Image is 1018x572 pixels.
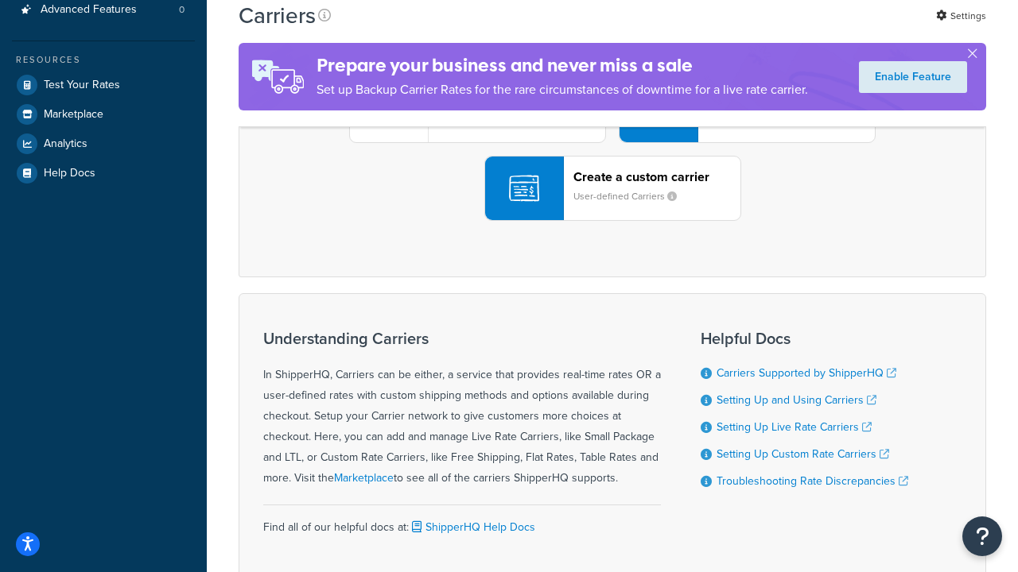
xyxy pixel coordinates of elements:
a: Setting Up Live Rate Carriers [717,419,872,435]
button: Create a custom carrierUser-defined Carriers [484,156,741,221]
a: Test Your Rates [12,71,195,99]
img: icon-carrier-custom-c93b8a24.svg [509,173,539,203]
a: Marketplace [334,470,394,486]
a: Setting Up and Using Carriers [717,392,876,408]
p: Set up Backup Carrier Rates for the rare circumstances of downtime for a live rate carrier. [317,79,808,101]
div: In ShipperHQ, Carriers can be either, a service that provides real-time rates OR a user-defined r... [263,330,661,489]
h4: Prepare your business and never miss a sale [317,52,808,79]
a: Settings [936,5,986,27]
a: Setting Up Custom Rate Carriers [717,446,889,462]
a: Marketplace [12,100,195,129]
span: Test Your Rates [44,79,120,92]
a: Help Docs [12,159,195,187]
h3: Understanding Carriers [263,330,661,347]
h3: Helpful Docs [701,330,908,347]
header: Create a custom carrier [573,169,740,184]
a: Troubleshooting Rate Discrepancies [717,473,908,489]
a: Carriers Supported by ShipperHQ [717,365,896,381]
a: Analytics [12,129,195,158]
img: ad-rules-rateshop-fe6ec290ccb7230408bd80ed9643f0289d75e0ffd9eb532fc0e269fcd187b520.png [239,43,317,110]
button: Open Resource Center [962,516,1002,556]
span: Marketplace [44,108,103,122]
span: Help Docs [44,167,95,180]
div: Resources [12,53,195,67]
span: Advanced Features [41,3,137,17]
div: Find all of our helpful docs at: [263,504,661,538]
small: User-defined Carriers [573,189,690,203]
a: Enable Feature [859,61,967,93]
span: Analytics [44,137,87,151]
span: 0 [179,3,185,17]
a: ShipperHQ Help Docs [409,519,535,535]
